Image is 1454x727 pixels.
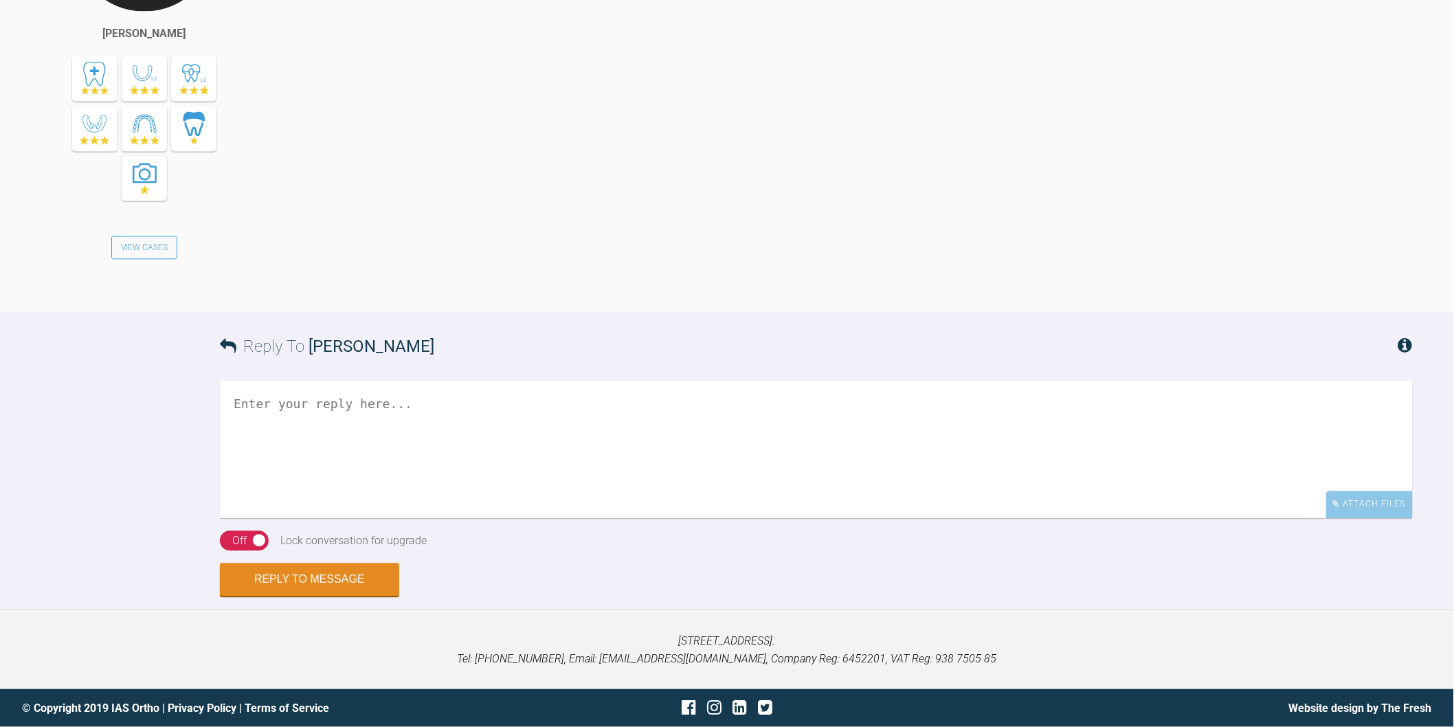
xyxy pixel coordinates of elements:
div: Lock conversation for upgrade [281,532,427,550]
div: Off [232,532,247,550]
a: Privacy Policy [168,702,236,715]
div: [PERSON_NAME] [103,25,186,43]
p: [STREET_ADDRESS]. Tel: [PHONE_NUMBER], Email: [EMAIL_ADDRESS][DOMAIN_NAME], Company Reg: 6452201,... [22,632,1432,667]
a: Terms of Service [245,702,329,715]
h3: Reply To [220,333,434,359]
button: Reply to Message [220,563,399,596]
a: View Cases [111,236,177,259]
span: [PERSON_NAME] [309,337,434,356]
div: Attach Files [1326,491,1413,517]
div: © Copyright 2019 IAS Ortho | | [22,700,492,717]
a: Website design by The Fresh [1289,702,1432,715]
